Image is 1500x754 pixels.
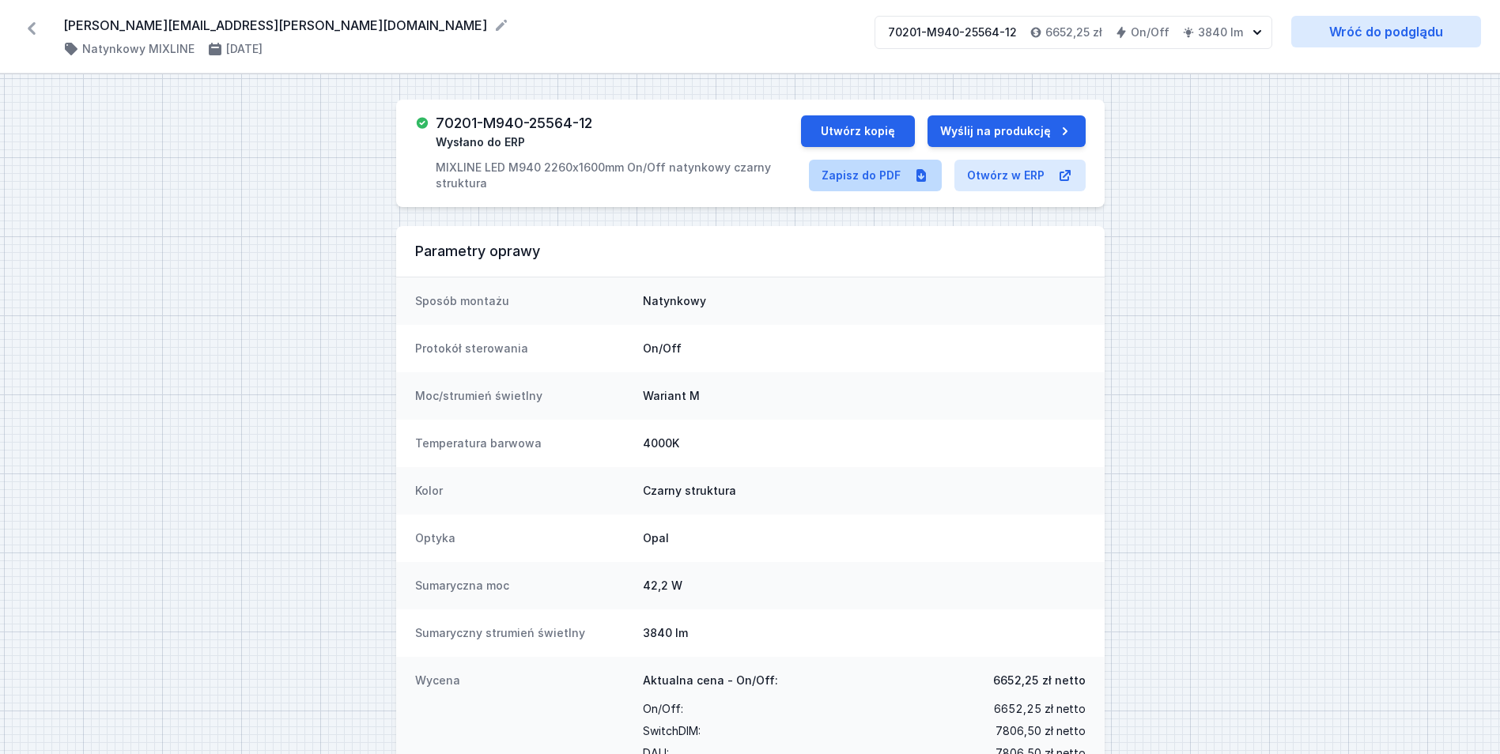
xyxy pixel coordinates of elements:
dt: Sposób montażu [415,293,630,309]
dt: Moc/strumień świetlny [415,388,630,404]
button: Utwórz kopię [801,115,915,147]
h3: Parametry oprawy [415,242,1086,261]
dd: Czarny struktura [643,483,1086,499]
button: Edytuj nazwę projektu [493,17,509,33]
span: 6652,25 zł netto [993,673,1086,688]
dt: Sumaryczna moc [415,578,630,594]
dt: Sumaryczny strumień świetlny [415,625,630,641]
dt: Temperatura barwowa [415,435,630,451]
dd: On/Off [643,341,1086,356]
h4: [DATE] [226,41,263,57]
h3: 70201-M940-25564-12 [436,115,592,131]
h4: On/Off [1131,25,1169,40]
span: Wysłano do ERP [436,134,525,150]
dd: Wariant M [643,388,1086,404]
h4: Natynkowy MIXLINE [82,41,195,57]
a: Wróć do podglądu [1291,16,1481,47]
dd: Natynkowy [643,293,1086,309]
dt: Optyka [415,530,630,546]
dt: Kolor [415,483,630,499]
form: [PERSON_NAME][EMAIL_ADDRESS][PERSON_NAME][DOMAIN_NAME] [63,16,856,35]
a: Otwórz w ERP [954,160,1086,191]
p: MIXLINE LED M940 2260x1600mm On/Off natynkowy czarny struktura [436,160,800,191]
button: Wyślij na produkcję [928,115,1086,147]
dd: 3840 lm [643,625,1086,641]
button: 70201-M940-25564-126652,25 złOn/Off3840 lm [875,16,1272,49]
a: Zapisz do PDF [809,160,942,191]
dd: 42,2 W [643,578,1086,594]
span: SwitchDIM : [643,720,701,742]
h4: 6652,25 zł [1045,25,1102,40]
dd: Opal [643,530,1086,546]
div: 70201-M940-25564-12 [888,25,1017,40]
span: 7806,50 zł netto [996,720,1086,742]
span: Aktualna cena - On/Off: [643,673,778,688]
dt: Protokół sterowania [415,341,630,356]
dd: 4000K [643,435,1086,451]
h4: 3840 lm [1198,25,1243,40]
span: 6652,25 zł netto [994,698,1086,720]
span: On/Off : [643,698,683,720]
